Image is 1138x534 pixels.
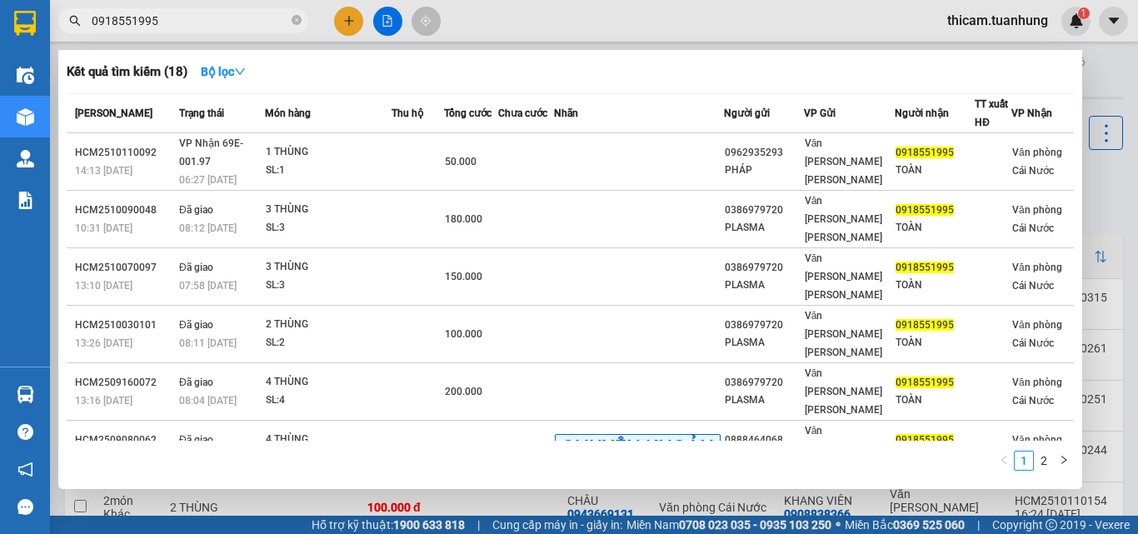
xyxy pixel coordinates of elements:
span: 08:12 [DATE] [179,222,237,234]
span: 0918551995 [896,204,954,216]
img: warehouse-icon [17,386,34,403]
span: Chưa cước [498,107,547,119]
span: down [234,66,246,77]
img: warehouse-icon [17,67,34,84]
a: 1 [1015,452,1033,470]
div: TOÀN [896,219,974,237]
div: 3 THÙNG [266,201,391,219]
span: search [69,15,81,27]
button: left [994,451,1014,471]
span: Văn phòng Cái Nước [1012,204,1062,234]
span: Người nhận [895,107,949,119]
span: 14:13 [DATE] [75,165,132,177]
div: SL: 2 [266,334,391,352]
span: Thu hộ [392,107,423,119]
span: close-circle [292,15,302,25]
span: Văn [PERSON_NAME] [PERSON_NAME] [805,367,882,416]
img: warehouse-icon [17,150,34,167]
div: HCM2509160072 [75,374,174,392]
span: 13:16 [DATE] [75,395,132,407]
span: 100.000 [445,328,482,340]
span: Đã giao [179,434,213,446]
div: 3 THÙNG [266,258,391,277]
div: 0888464068 [725,432,803,449]
span: Đã giao [179,262,213,273]
span: Văn [PERSON_NAME] [PERSON_NAME] [805,195,882,243]
span: VP Nhận [1011,107,1052,119]
div: 0386979720 [725,317,803,334]
div: PLASMA [725,334,803,352]
span: 180.000 [445,213,482,225]
li: Previous Page [994,451,1014,471]
span: 13:26 [DATE] [75,337,132,349]
span: close-circle [292,13,302,29]
span: 0918551995 [896,147,954,158]
span: 0918551995 [896,319,954,331]
span: 08:04 [DATE] [179,395,237,407]
span: TT xuất HĐ [975,98,1008,128]
div: SL: 3 [266,277,391,295]
span: Tổng cước [444,107,492,119]
span: Văn phòng Cái Nước [1012,262,1062,292]
li: 2 [1034,451,1054,471]
div: SL: 4 [266,392,391,410]
span: Nhãn [554,107,578,119]
img: warehouse-icon [17,108,34,126]
div: HCM2510070097 [75,259,174,277]
div: 4 THÙNG [266,431,391,449]
span: Văn phòng Cái Nước [1012,319,1062,349]
span: CHUYỂN KHOẢN [555,434,721,462]
span: Văn phòng Cái Nước [1012,147,1062,177]
span: Văn [PERSON_NAME] [PERSON_NAME] [805,137,882,186]
div: TOÀN [896,162,974,179]
span: notification [17,462,33,477]
img: solution-icon [17,192,34,209]
span: 50.000 [445,156,477,167]
div: TOÀN [896,392,974,409]
div: HCM2510110092 [75,144,174,162]
span: Văn phòng Cái Nước [1012,377,1062,407]
span: Đã giao [179,319,213,331]
span: Văn [PERSON_NAME] [PERSON_NAME] [805,310,882,358]
span: VP Gửi [804,107,836,119]
input: Tìm tên, số ĐT hoặc mã đơn [92,12,288,30]
div: SL: 1 [266,162,391,180]
div: 2 THÙNG [266,316,391,334]
div: HCM2510090048 [75,202,174,219]
span: [PERSON_NAME] [75,107,152,119]
span: 150.000 [445,271,482,282]
div: 0386979720 [725,202,803,219]
button: Bộ lọcdown [187,58,259,85]
span: Trạng thái [179,107,224,119]
div: 4 THÙNG [266,373,391,392]
div: 1 THÙNG [266,143,391,162]
span: Người gửi [724,107,770,119]
div: 0386979720 [725,374,803,392]
div: PLASMA [725,219,803,237]
div: HCM2509080062 [75,432,174,449]
span: 13:10 [DATE] [75,280,132,292]
button: right [1054,451,1074,471]
div: HCM2510030101 [75,317,174,334]
span: left [999,455,1009,465]
span: 10:31 [DATE] [75,222,132,234]
span: Văn phòng Cái Nước [1012,434,1062,464]
span: 200.000 [445,386,482,397]
li: 1 [1014,451,1034,471]
span: 08:11 [DATE] [179,337,237,349]
a: 2 [1035,452,1053,470]
h3: Kết quả tìm kiếm ( 18 ) [67,63,187,81]
div: TOÀN [896,334,974,352]
div: PLASMA [725,277,803,294]
span: message [17,499,33,515]
div: 0962935293 [725,144,803,162]
span: Đã giao [179,377,213,388]
div: PHÁP [725,162,803,179]
span: right [1059,455,1069,465]
div: PLASMA [725,392,803,409]
div: 0386979720 [725,259,803,277]
span: Đã giao [179,204,213,216]
span: Văn [PERSON_NAME] [PERSON_NAME] [805,252,882,301]
span: Món hàng [265,107,311,119]
div: TOÀN [896,277,974,294]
